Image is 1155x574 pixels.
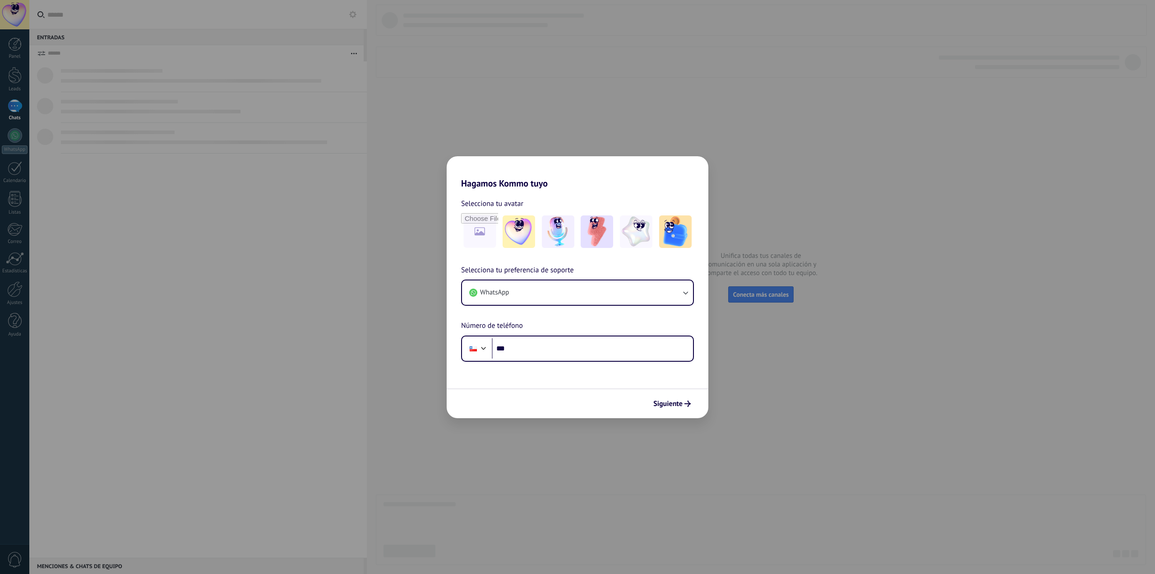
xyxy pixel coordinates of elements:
[461,265,574,276] span: Selecciona tu preferencia de soporte
[653,401,683,407] span: Siguiente
[503,215,535,248] img: -1.jpeg
[447,156,708,189] h2: Hagamos Kommo tuyo
[620,215,652,248] img: -4.jpeg
[461,198,523,210] span: Selecciona tu avatar
[462,280,693,305] button: WhatsApp
[465,339,482,358] div: Chile: + 56
[480,288,509,297] span: WhatsApp
[542,215,574,248] img: -2.jpeg
[649,396,695,411] button: Siguiente
[581,215,613,248] img: -3.jpeg
[461,320,523,332] span: Número de teléfono
[659,215,692,248] img: -5.jpeg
